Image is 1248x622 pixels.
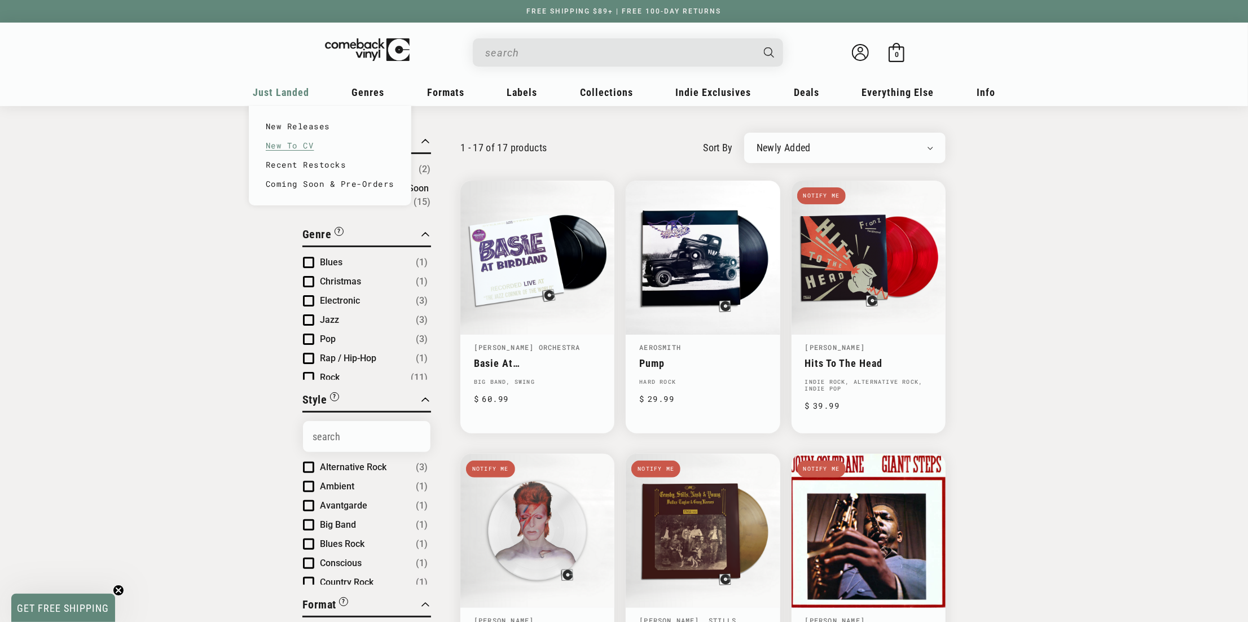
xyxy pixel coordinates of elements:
span: Number of products: (3) [416,461,428,474]
span: Number of products: (1) [416,518,428,532]
button: Search [754,38,785,67]
p: 1 - 17 of 17 products [460,142,547,154]
span: Pop [320,334,336,344]
a: Coming Soon & Pre-Orders [266,174,394,194]
span: Everything Else [862,86,934,98]
span: Country Rock [320,577,373,588]
span: Number of products: (15) [414,195,430,209]
span: Big Band [320,519,356,530]
span: Number of products: (1) [416,576,428,589]
span: Rock [320,372,340,383]
span: Collections [580,86,633,98]
span: Number of products: (3) [416,313,428,327]
button: Filter by Genre [302,226,344,246]
a: New To CV [266,136,394,155]
span: Number of products: (1) [416,480,428,493]
div: Search [473,38,783,67]
span: Number of products: (1) [416,256,428,269]
span: Indie Exclusives [676,86,752,98]
span: Blues Rock [320,538,364,549]
a: New Releases [266,117,394,136]
span: Jazz [320,314,339,325]
a: Hits To The Head [805,357,932,369]
div: GET FREE SHIPPINGClose teaser [11,594,115,622]
span: Format [302,598,336,611]
span: Number of products: (1) [416,352,428,365]
button: Filter by Format [302,596,348,616]
span: Number of products: (2) [419,163,430,176]
span: Info [977,86,995,98]
span: Just Landed [253,86,309,98]
a: Pump [639,357,766,369]
a: [PERSON_NAME] [805,343,865,352]
a: Recent Restocks [266,155,394,174]
button: Close teaser [113,585,124,596]
span: Labels [507,86,538,98]
span: Alternative Rock [320,462,386,472]
span: Number of products: (1) [416,557,428,570]
input: Search Options [303,421,430,452]
span: Rap / Hip-Hop [320,353,376,363]
a: FREE SHIPPING $89+ | FREE 100-DAY RETURNS [516,7,733,15]
span: Ambient [320,481,354,492]
span: Number of products: (1) [416,537,428,551]
a: Aerosmith [639,343,681,352]
span: Number of products: (3) [416,294,428,308]
span: Christmas [320,276,361,287]
input: When autocomplete results are available use up and down arrows to review and enter to select [485,41,753,64]
span: Number of products: (1) [416,499,428,513]
span: Genres [352,86,385,98]
span: 0 [895,51,899,59]
span: Number of products: (3) [416,332,428,346]
span: Avantgarde [320,500,367,511]
a: Basie At [GEOGRAPHIC_DATA] [474,357,601,369]
span: GET FREE SHIPPING [17,602,109,614]
span: Number of products: (11) [411,371,428,384]
span: Formats [427,86,464,98]
a: [PERSON_NAME] Orchestra [474,343,581,352]
span: Conscious [320,558,362,568]
span: Number of products: (1) [416,275,428,288]
label: sort by [703,140,733,155]
span: Electronic [320,295,360,306]
span: Deals [794,86,819,98]
button: Filter by Style [302,391,339,411]
span: Genre [302,227,332,241]
span: Blues [320,257,342,268]
span: Style [302,393,327,406]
